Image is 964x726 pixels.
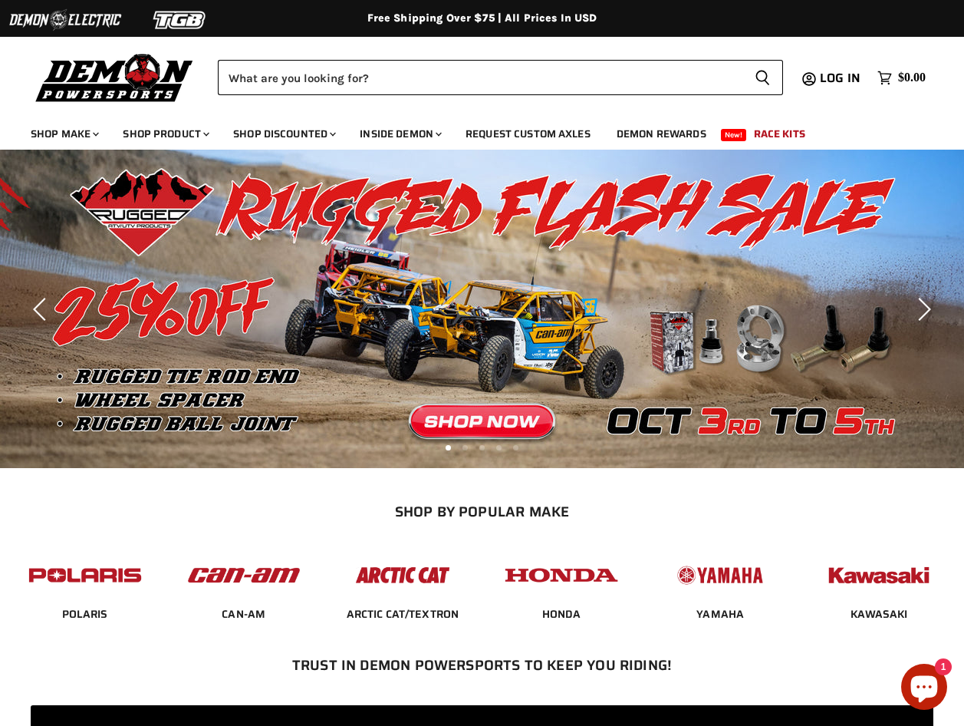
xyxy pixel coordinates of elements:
[898,71,926,85] span: $0.00
[19,118,108,150] a: Shop Make
[660,552,780,599] img: POPULAR_MAKE_logo_5_20258e7f-293c-4aac-afa8-159eaa299126.jpg
[222,118,345,150] a: Shop Discounted
[62,607,108,621] a: POLARIS
[31,50,199,104] img: Demon Powersports
[696,607,744,622] span: YAMAHA
[721,129,747,141] span: New!
[870,67,933,89] a: $0.00
[605,118,718,150] a: Demon Rewards
[850,607,907,622] span: KAWASAKI
[343,552,462,599] img: POPULAR_MAKE_logo_3_027535af-6171-4c5e-a9bc-f0eccd05c5d6.jpg
[348,118,451,150] a: Inside Demon
[19,503,946,520] h2: SHOP BY POPULAR MAKE
[19,112,922,150] ul: Main menu
[347,607,459,622] span: ARCTIC CAT/TEXTRON
[850,607,907,621] a: KAWASAKI
[222,607,265,621] a: CAN-AM
[742,60,783,95] button: Search
[696,607,744,621] a: YAMAHA
[8,5,123,35] img: Demon Electric Logo 2
[819,552,939,599] img: POPULAR_MAKE_logo_6_76e8c46f-2d1e-4ecc-b320-194822857d41.jpg
[123,5,238,35] img: TGB Logo 2
[25,552,145,599] img: POPULAR_MAKE_logo_2_dba48cf1-af45-46d4-8f73-953a0f002620.jpg
[502,552,621,599] img: POPULAR_MAKE_logo_4_4923a504-4bac-4306-a1be-165a52280178.jpg
[62,607,108,622] span: POLARIS
[496,445,502,450] li: Page dot 4
[813,71,870,85] a: Log in
[27,294,58,325] button: Previous
[820,68,860,87] span: Log in
[742,118,817,150] a: Race Kits
[446,445,451,450] li: Page dot 1
[37,657,928,673] h2: Trust In Demon Powersports To Keep You Riding!
[462,445,468,450] li: Page dot 2
[906,294,937,325] button: Next
[184,552,304,599] img: POPULAR_MAKE_logo_1_adc20308-ab24-48c4-9fac-e3c1a623d575.jpg
[218,60,783,95] form: Product
[897,664,952,714] inbox-online-store-chat: Shopify online store chat
[111,118,219,150] a: Shop Product
[542,607,581,621] a: HONDA
[222,607,265,622] span: CAN-AM
[479,445,485,450] li: Page dot 3
[347,607,459,621] a: ARCTIC CAT/TEXTRON
[454,118,602,150] a: Request Custom Axles
[542,607,581,622] span: HONDA
[218,60,742,95] input: Search
[513,445,518,450] li: Page dot 5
